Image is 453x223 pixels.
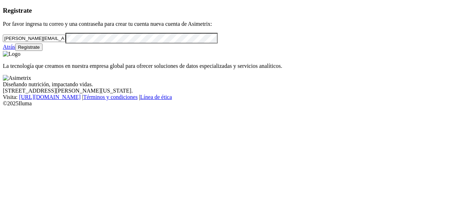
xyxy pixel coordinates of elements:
h3: Registrate [3,7,450,14]
a: [URL][DOMAIN_NAME] [19,94,81,100]
a: Línea de ética [140,94,172,100]
div: [STREET_ADDRESS][PERSON_NAME][US_STATE]. [3,88,450,94]
input: Tu correo [3,35,65,42]
p: La tecnología que creamos en nuestra empresa global para ofrecer soluciones de datos especializad... [3,63,450,69]
a: Atrás [3,44,15,50]
div: Diseñando nutrición, impactando vidas. [3,81,450,88]
img: Logo [3,51,21,57]
div: © 2025 Iluma [3,100,450,107]
img: Asimetrix [3,75,31,81]
button: Regístrate [15,43,43,51]
div: Visita : | | [3,94,450,100]
p: Por favor ingresa tu correo y una contraseña para crear tu cuenta nueva cuenta de Asimetrix: [3,21,450,27]
a: Términos y condiciones [83,94,138,100]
